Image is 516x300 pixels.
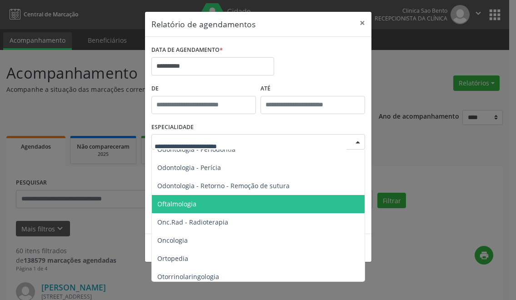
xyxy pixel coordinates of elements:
label: ATÉ [261,82,365,96]
span: Oftalmologia [157,200,196,208]
span: Ortopedia [157,254,188,263]
button: Close [353,12,371,34]
span: Otorrinolaringologia [157,272,219,281]
label: DATA DE AGENDAMENTO [151,43,223,57]
span: Odontologia - Retorno - Remoção de sutura [157,181,290,190]
label: De [151,82,256,96]
span: Odontologia - Perícia [157,163,221,172]
span: Oncologia [157,236,188,245]
h5: Relatório de agendamentos [151,18,255,30]
span: Odontologia - Periodontia [157,145,235,154]
span: Onc.Rad - Radioterapia [157,218,228,226]
label: ESPECIALIDADE [151,120,194,135]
